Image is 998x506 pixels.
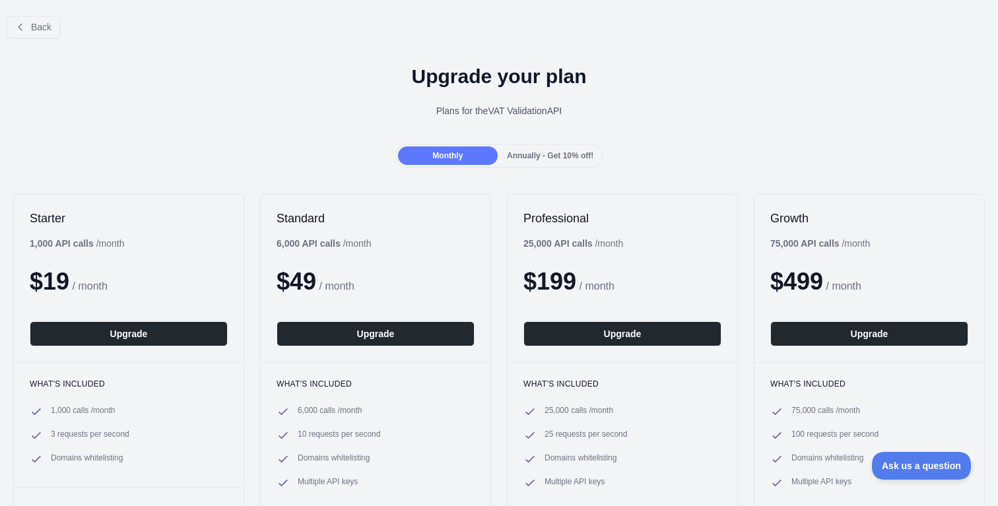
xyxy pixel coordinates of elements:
h2: Professional [523,210,721,226]
span: $ 199 [523,268,576,295]
h2: Standard [277,210,475,226]
span: $ 499 [770,268,823,295]
div: / month [770,237,870,250]
b: 25,000 API calls [523,238,593,249]
b: 75,000 API calls [770,238,840,249]
iframe: Toggle Customer Support [872,452,972,480]
h2: Growth [770,210,968,226]
div: / month [277,237,371,250]
div: / month [523,237,623,250]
